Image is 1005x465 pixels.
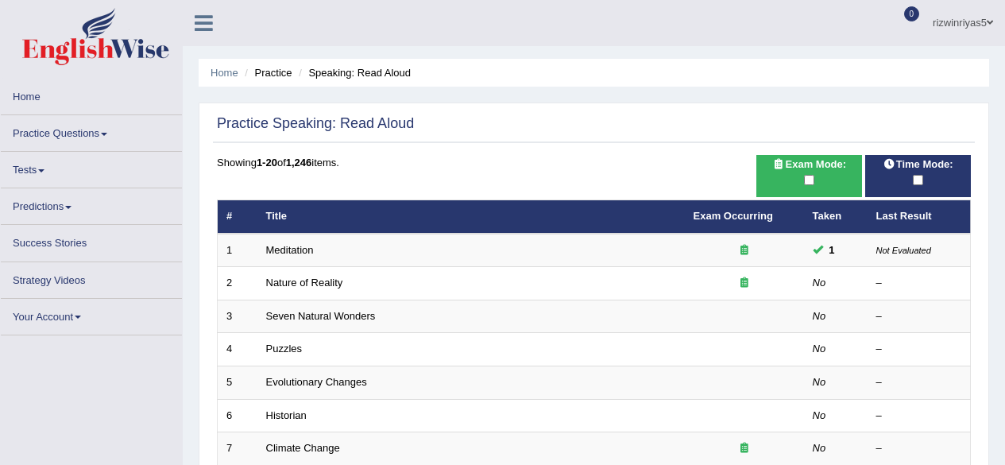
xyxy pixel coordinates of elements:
div: Exam occurring question [694,243,795,258]
a: Evolutionary Changes [266,376,367,388]
a: Home [1,79,182,110]
td: 6 [218,399,257,432]
b: 1-20 [257,157,277,169]
a: Tests [1,152,182,183]
div: – [876,441,962,456]
small: Not Evaluated [876,246,931,255]
a: Puzzles [266,343,303,355]
div: Showing of items. [217,155,971,170]
em: No [813,277,826,289]
div: – [876,409,962,424]
span: Exam Mode: [767,156,852,172]
div: – [876,375,962,390]
a: Nature of Reality [266,277,343,289]
a: Home [211,67,238,79]
td: 2 [218,267,257,300]
em: No [813,442,826,454]
div: Exam occurring question [694,276,795,291]
td: 1 [218,234,257,267]
em: No [813,409,826,421]
a: Success Stories [1,225,182,256]
span: 0 [904,6,920,21]
th: # [218,200,257,234]
th: Taken [804,200,868,234]
a: Predictions [1,188,182,219]
span: Time Mode: [877,156,960,172]
h2: Practice Speaking: Read Aloud [217,116,414,132]
span: You cannot take this question anymore [823,242,841,258]
a: Seven Natural Wonders [266,310,376,322]
div: Show exams occurring in exams [756,155,862,197]
div: – [876,276,962,291]
a: Exam Occurring [694,210,773,222]
a: Practice Questions [1,115,182,146]
td: 5 [218,366,257,399]
div: Exam occurring question [694,441,795,456]
b: 1,246 [286,157,312,169]
li: Practice [241,65,292,80]
th: Last Result [868,200,971,234]
em: No [813,310,826,322]
th: Title [257,200,685,234]
div: – [876,342,962,357]
li: Speaking: Read Aloud [295,65,411,80]
em: No [813,376,826,388]
td: 4 [218,333,257,366]
a: Strategy Videos [1,262,182,293]
em: No [813,343,826,355]
a: Meditation [266,244,314,256]
div: – [876,309,962,324]
a: Climate Change [266,442,340,454]
a: Historian [266,409,307,421]
td: 3 [218,300,257,333]
a: Your Account [1,299,182,330]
